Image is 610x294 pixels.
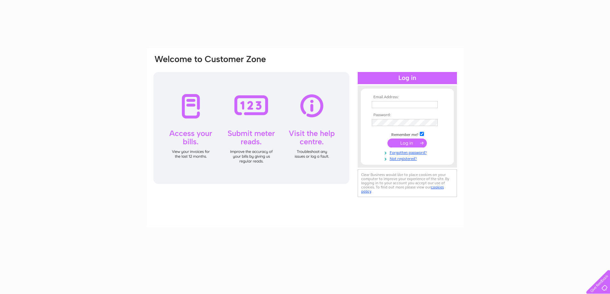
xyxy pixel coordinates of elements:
[370,95,444,99] th: Email Address:
[370,131,444,137] td: Remember me?
[361,185,444,194] a: cookies policy
[372,155,444,161] a: Not registered?
[387,139,427,147] input: Submit
[358,169,457,197] div: Clear Business would like to place cookies on your computer to improve your experience of the sit...
[370,113,444,117] th: Password:
[372,149,444,155] a: Forgotten password?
